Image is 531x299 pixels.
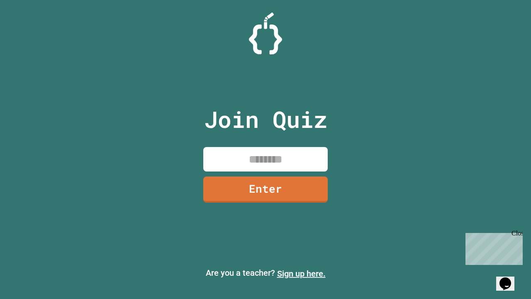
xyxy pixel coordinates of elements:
iframe: chat widget [462,230,523,265]
a: Sign up here. [277,269,326,279]
div: Chat with us now!Close [3,3,57,53]
a: Enter [203,176,328,203]
p: Join Quiz [204,102,327,137]
iframe: chat widget [496,266,523,291]
img: Logo.svg [249,12,282,54]
p: Are you a teacher? [7,267,524,280]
